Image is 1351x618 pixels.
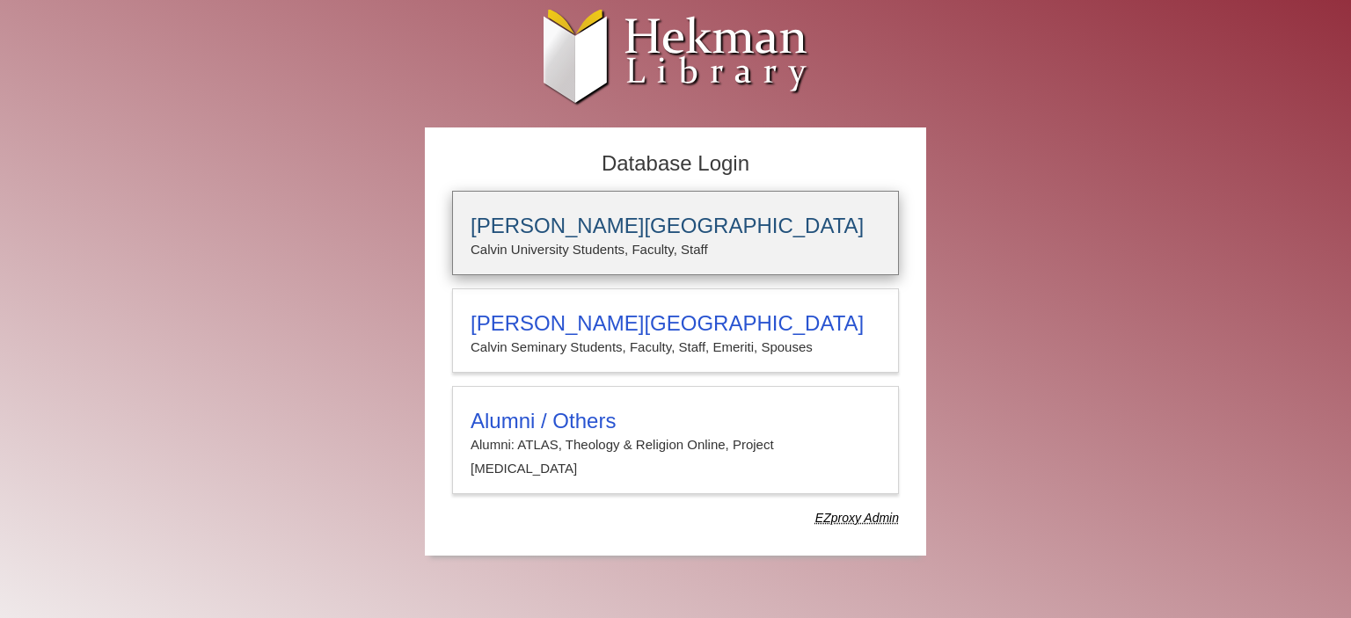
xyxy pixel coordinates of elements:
h2: Database Login [443,146,908,182]
h3: [PERSON_NAME][GEOGRAPHIC_DATA] [471,214,880,238]
h3: [PERSON_NAME][GEOGRAPHIC_DATA] [471,311,880,336]
a: [PERSON_NAME][GEOGRAPHIC_DATA]Calvin University Students, Faculty, Staff [452,191,899,275]
a: [PERSON_NAME][GEOGRAPHIC_DATA]Calvin Seminary Students, Faculty, Staff, Emeriti, Spouses [452,288,899,373]
p: Alumni: ATLAS, Theology & Religion Online, Project [MEDICAL_DATA] [471,433,880,480]
h3: Alumni / Others [471,409,880,433]
p: Calvin University Students, Faculty, Staff [471,238,880,261]
p: Calvin Seminary Students, Faculty, Staff, Emeriti, Spouses [471,336,880,359]
summary: Alumni / OthersAlumni: ATLAS, Theology & Religion Online, Project [MEDICAL_DATA] [471,409,880,480]
dfn: Use Alumni login [815,511,899,525]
